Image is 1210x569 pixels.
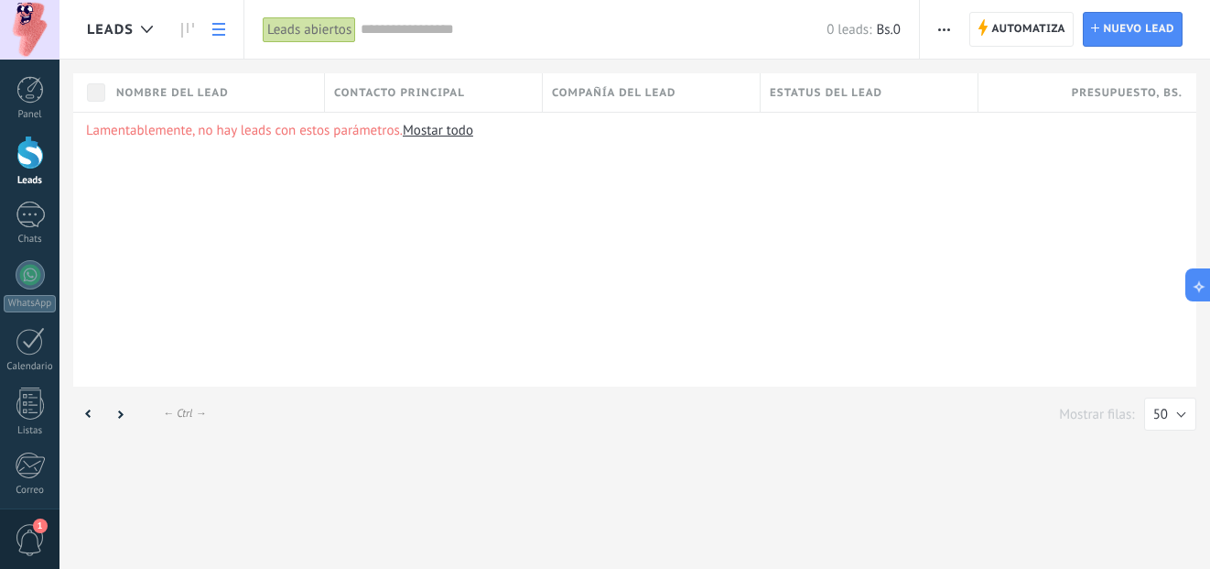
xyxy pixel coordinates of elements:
[33,519,48,533] span: 1
[1144,398,1196,431] button: 50
[969,12,1074,47] a: Automatiza
[1083,12,1183,47] a: Nuevo lead
[4,425,57,437] div: Listas
[4,234,57,246] div: Chats
[116,84,229,102] span: Nombre del lead
[1153,406,1168,423] span: 50
[1072,84,1183,102] span: Presupuesto , Bs.
[4,109,57,121] div: Panel
[403,122,473,139] a: Mostar todo
[1059,406,1134,423] p: Mostrar filas:
[86,122,1183,139] p: Lamentablemente, no hay leads con estos parámetros.
[826,21,871,38] span: 0 leads:
[876,21,900,38] span: Bs.0
[4,295,56,312] div: WhatsApp
[263,16,356,43] div: Leads abiertos
[991,13,1065,46] span: Automatiza
[552,84,676,102] span: Compañía del lead
[4,175,57,187] div: Leads
[1103,13,1174,46] span: Nuevo lead
[163,407,206,421] div: ← Ctrl →
[334,84,465,102] span: Contacto principal
[87,21,134,38] span: Leads
[4,485,57,497] div: Correo
[770,84,882,102] span: Estatus del lead
[4,361,57,373] div: Calendario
